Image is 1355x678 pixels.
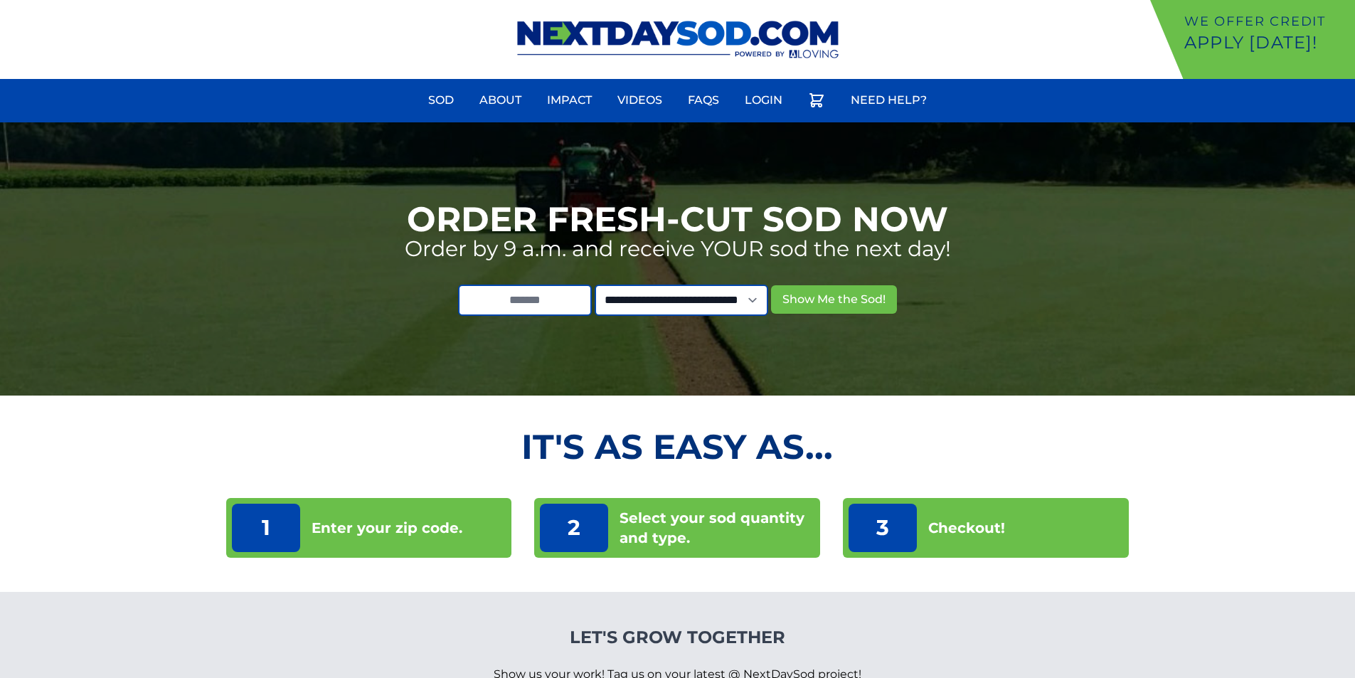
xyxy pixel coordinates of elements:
p: 1 [232,504,300,552]
p: We offer Credit [1184,11,1349,31]
p: 3 [849,504,917,552]
a: About [471,83,530,117]
a: Need Help? [842,83,935,117]
p: Checkout! [928,518,1005,538]
h1: Order Fresh-Cut Sod Now [407,202,948,236]
p: 2 [540,504,608,552]
a: Sod [420,83,462,117]
p: Apply [DATE]! [1184,31,1349,54]
a: Impact [538,83,600,117]
a: Login [736,83,791,117]
p: Enter your zip code. [312,518,462,538]
button: Show Me the Sod! [771,285,897,314]
p: Order by 9 a.m. and receive YOUR sod the next day! [405,236,951,262]
h4: Let's Grow Together [494,626,861,649]
p: Select your sod quantity and type. [620,508,814,548]
a: Videos [609,83,671,117]
h2: It's as Easy As... [226,430,1130,464]
a: FAQs [679,83,728,117]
